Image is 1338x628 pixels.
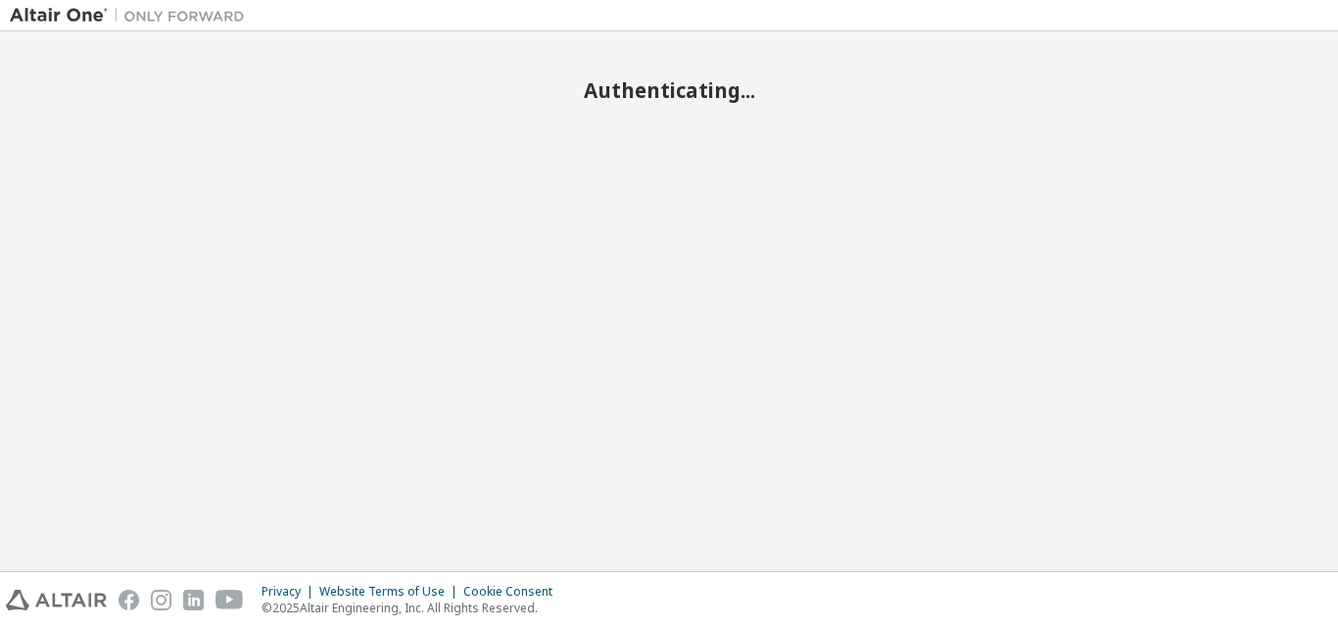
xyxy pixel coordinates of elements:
img: facebook.svg [119,590,139,610]
div: Cookie Consent [463,584,564,600]
img: linkedin.svg [183,590,204,610]
img: altair_logo.svg [6,590,107,610]
img: instagram.svg [151,590,171,610]
div: Website Terms of Use [319,584,463,600]
img: Altair One [10,6,255,25]
img: youtube.svg [215,590,244,610]
h2: Authenticating... [10,77,1328,103]
p: © 2025 Altair Engineering, Inc. All Rights Reserved. [262,600,564,616]
div: Privacy [262,584,319,600]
